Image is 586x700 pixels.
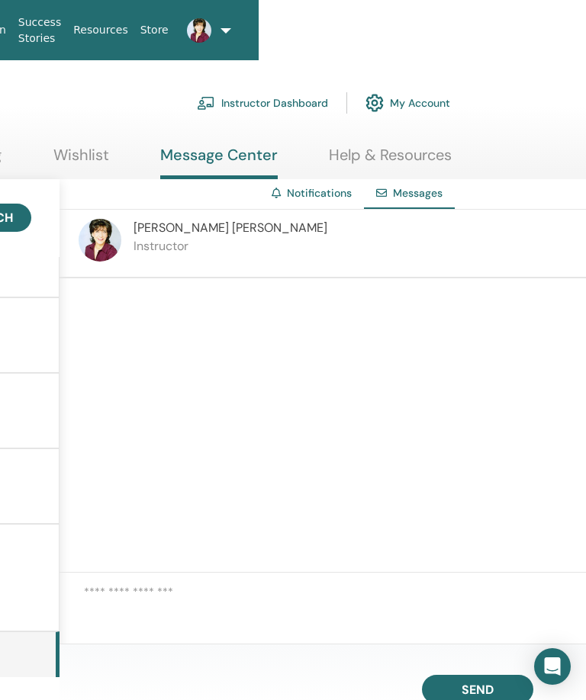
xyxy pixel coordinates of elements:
[197,96,215,110] img: chalkboard-teacher.svg
[134,16,175,44] a: Store
[197,86,328,120] a: Instructor Dashboard
[134,237,327,255] p: Instructor
[287,186,352,200] a: Notifications
[329,146,452,175] a: Help & Resources
[187,18,211,43] img: default.jpg
[462,682,494,698] span: Send
[12,8,67,53] a: Success Stories
[534,648,571,685] div: Open Intercom Messenger
[67,16,134,44] a: Resources
[79,219,121,262] img: default.jpg
[134,220,327,236] span: [PERSON_NAME] [PERSON_NAME]
[393,186,443,200] span: Messages
[53,146,109,175] a: Wishlist
[365,90,384,116] img: cog.svg
[160,146,278,179] a: Message Center
[365,86,450,120] a: My Account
